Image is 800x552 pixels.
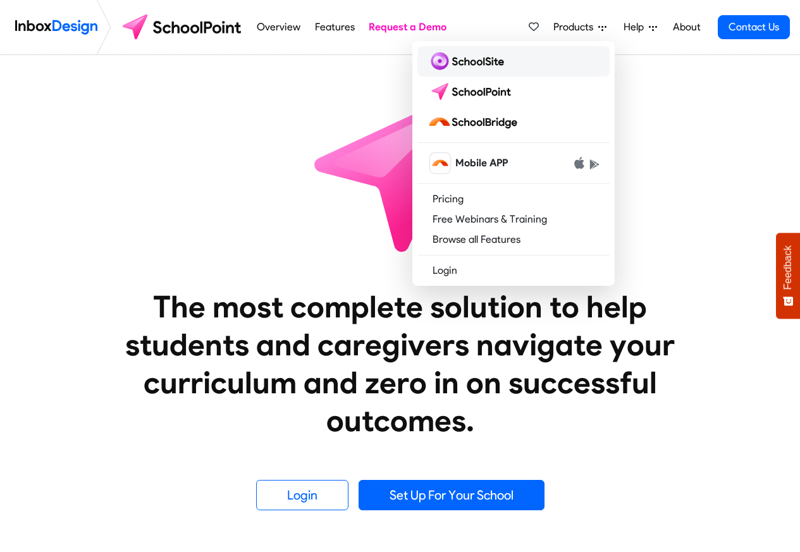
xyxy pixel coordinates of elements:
heading: The most complete solution to help students and caregivers navigate your curriculum and zero in o... [100,288,701,439]
span: Help [624,20,649,35]
a: Products [548,15,612,40]
img: schoolbridge icon [430,153,450,173]
a: Features [311,15,358,40]
img: icon_schoolpoint.svg [286,55,514,283]
a: Pricing [417,189,610,209]
img: schoolpoint logo [116,12,250,42]
img: schoolsite logo [428,51,509,71]
a: Browse all Features [417,230,610,250]
a: Contact Us [718,15,790,39]
a: Overview [254,15,304,40]
a: Free Webinars & Training [417,209,610,230]
span: Mobile APP [455,156,508,171]
span: Feedback [782,245,794,290]
div: Products [412,41,615,286]
a: schoolbridge icon Mobile APP [417,148,610,178]
button: Feedback - Show survey [776,233,800,319]
a: Login [256,480,348,510]
img: schoolpoint logo [428,82,517,102]
span: Products [553,20,598,35]
img: schoolbridge logo [428,112,522,132]
a: Login [417,261,610,281]
a: Help [618,15,662,40]
a: About [669,15,704,40]
a: Set Up For Your School [359,480,545,510]
a: Request a Demo [366,15,450,40]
